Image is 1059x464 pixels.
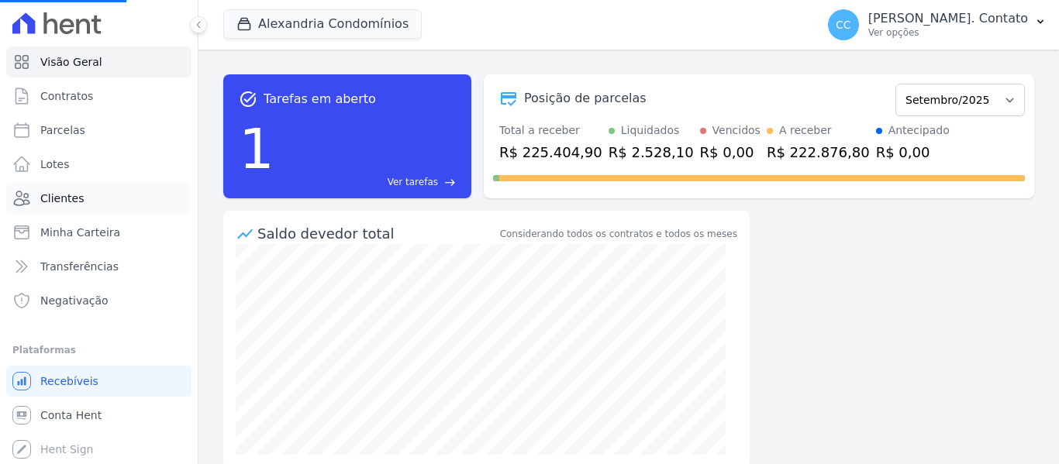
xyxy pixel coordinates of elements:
div: Total a receber [499,122,602,139]
div: Considerando todos os contratos e todos os meses [500,227,737,241]
div: R$ 222.876,80 [767,142,870,163]
div: Saldo devedor total [257,223,497,244]
span: task_alt [239,90,257,108]
a: Lotes [6,149,191,180]
a: Negativação [6,285,191,316]
span: Lotes [40,156,70,172]
span: Minha Carteira [40,225,120,240]
div: Liquidados [621,122,680,139]
a: Conta Hent [6,400,191,431]
span: east [444,177,456,188]
p: Ver opções [868,26,1028,39]
span: Clientes [40,191,84,206]
div: Posição de parcelas [524,89,647,108]
div: A receber [779,122,832,139]
div: R$ 0,00 [876,142,950,163]
button: Alexandria Condomínios [223,9,422,39]
a: Ver tarefas east [281,175,456,189]
a: Transferências [6,251,191,282]
span: Transferências [40,259,119,274]
span: Contratos [40,88,93,104]
div: Plataformas [12,341,185,359]
span: CC [836,19,851,30]
div: 1 [239,108,274,189]
a: Visão Geral [6,46,191,77]
span: Ver tarefas [388,175,438,189]
a: Recebíveis [6,366,191,397]
a: Clientes [6,183,191,214]
div: Antecipado [888,122,950,139]
span: Recebíveis [40,373,98,389]
button: CC [PERSON_NAME]. Contato Ver opções [816,3,1059,46]
div: Vencidos [712,122,761,139]
span: Conta Hent [40,407,102,423]
span: Parcelas [40,122,85,138]
span: Visão Geral [40,54,102,70]
a: Minha Carteira [6,217,191,248]
div: R$ 225.404,90 [499,142,602,163]
div: R$ 0,00 [700,142,761,163]
a: Parcelas [6,115,191,146]
span: Tarefas em aberto [264,90,376,108]
p: [PERSON_NAME]. Contato [868,11,1028,26]
a: Contratos [6,81,191,112]
div: R$ 2.528,10 [609,142,694,163]
span: Negativação [40,293,109,308]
